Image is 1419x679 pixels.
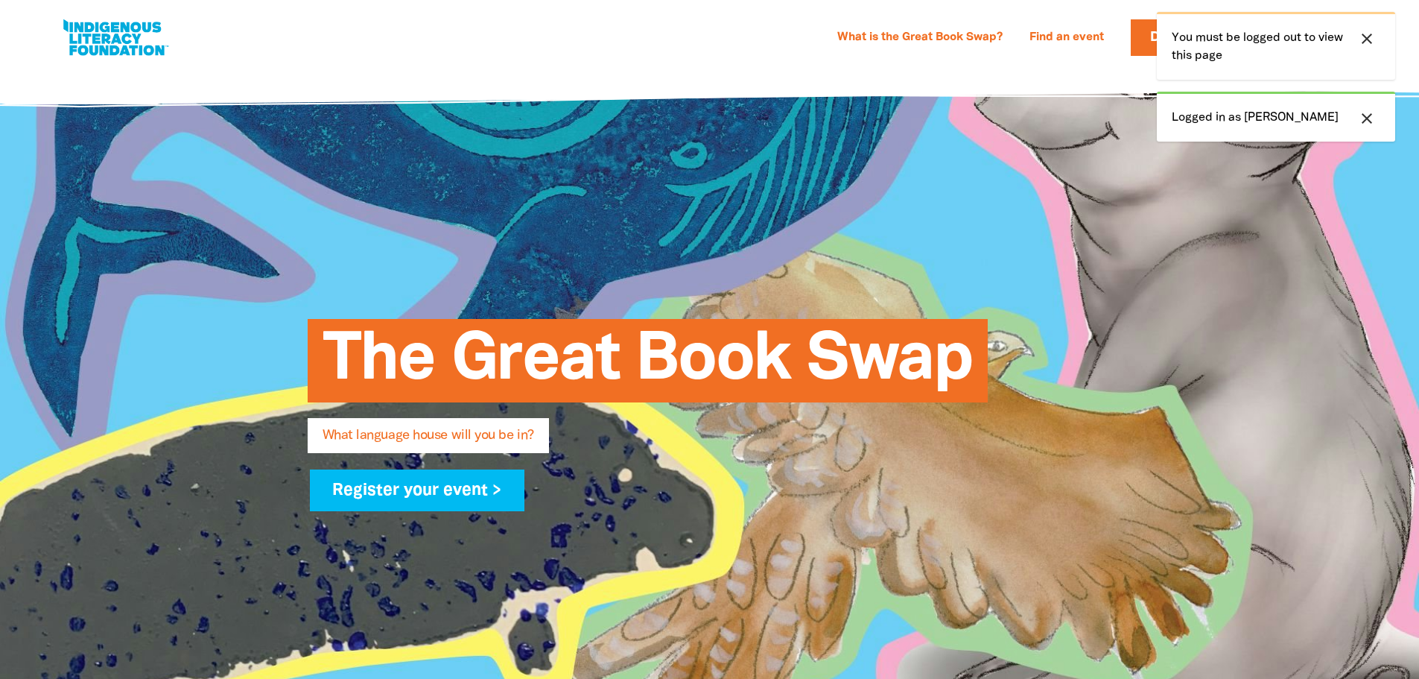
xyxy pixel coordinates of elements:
button: close [1353,29,1380,48]
button: close [1353,109,1380,128]
a: Register your event > [310,470,525,511]
a: Donate [1131,19,1225,56]
a: What is the Great Book Swap? [828,26,1012,50]
div: You must be logged out to view this page [1157,12,1395,80]
span: What language house will you be in? [323,429,534,453]
i: close [1358,110,1376,127]
span: The Great Book Swap [323,330,973,402]
div: Logged in as [PERSON_NAME] [1157,92,1395,142]
i: close [1358,30,1376,48]
a: Find an event [1020,26,1113,50]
